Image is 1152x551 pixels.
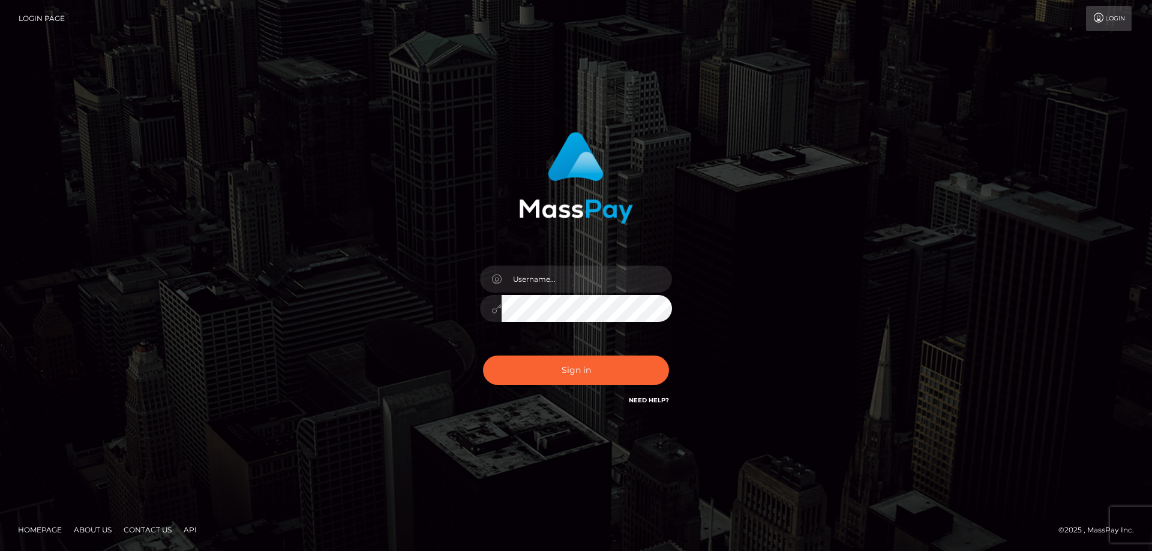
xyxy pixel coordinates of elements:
a: Login Page [19,6,65,31]
img: MassPay Login [519,132,633,224]
a: About Us [69,520,116,539]
a: Contact Us [119,520,176,539]
input: Username... [502,266,672,293]
a: API [179,520,202,539]
a: Need Help? [629,396,669,404]
div: © 2025 , MassPay Inc. [1058,523,1143,537]
a: Homepage [13,520,67,539]
a: Login [1086,6,1132,31]
button: Sign in [483,356,669,385]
